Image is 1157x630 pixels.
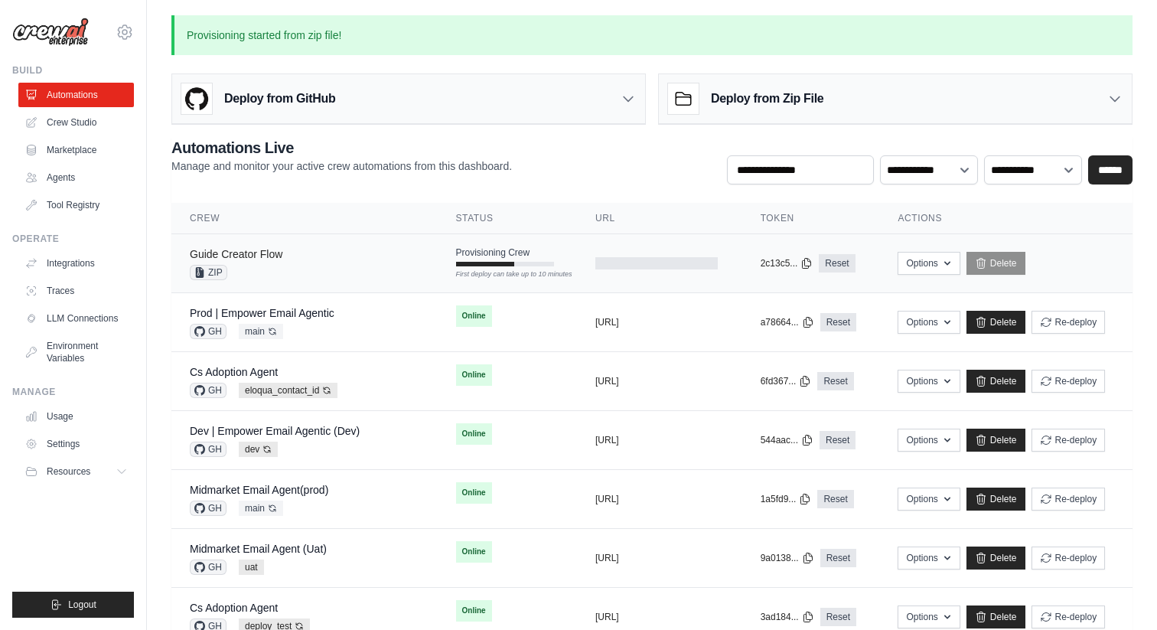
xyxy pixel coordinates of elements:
th: URL [577,203,742,234]
span: Logout [68,599,96,611]
a: Delete [966,252,1025,275]
span: Online [456,305,492,327]
span: Online [456,423,492,445]
button: 9a0138... [761,552,814,564]
span: Resources [47,465,90,478]
a: Dev | Empower Email Agentic (Dev) [190,425,360,437]
button: Options [898,252,960,275]
p: Provisioning started from zip file! [171,15,1133,55]
button: 544aac... [761,434,813,446]
a: Midmarket Email Agent (Uat) [190,543,327,555]
span: Online [456,364,492,386]
span: dev [239,442,278,457]
button: Options [898,547,960,570]
button: Re-deploy [1032,547,1106,570]
span: uat [239,560,264,575]
a: Prod | Empower Email Agentic [190,307,334,319]
div: First deploy can take up to 10 minutes [456,269,554,280]
button: 1a5fd9... [761,493,812,505]
button: 3ad184... [761,611,814,623]
span: GH [190,383,227,398]
button: Re-deploy [1032,311,1106,334]
div: Operate [12,233,134,245]
button: Resources [18,459,134,484]
img: Logo [12,18,89,47]
a: Tool Registry [18,193,134,217]
a: Delete [966,311,1025,334]
span: GH [190,324,227,339]
span: eloqua_contact_id [239,383,337,398]
a: Reset [820,313,856,331]
a: Delete [966,370,1025,393]
a: Delete [966,488,1025,511]
a: Agents [18,165,134,190]
span: GH [190,442,227,457]
button: Options [898,370,960,393]
a: Reset [820,549,856,567]
span: Provisioning Crew [456,246,530,259]
a: Reset [817,490,853,508]
h3: Deploy from GitHub [224,90,335,108]
a: Cs Adoption Agent [190,602,278,614]
a: Marketplace [18,138,134,162]
button: Options [898,488,960,511]
button: a78664... [761,316,814,328]
button: Re-deploy [1032,429,1106,452]
button: Options [898,606,960,628]
a: Reset [819,254,855,273]
a: Midmarket Email Agent(prod) [190,484,328,496]
th: Crew [171,203,438,234]
a: Traces [18,279,134,303]
a: Cs Adoption Agent [190,366,278,378]
h2: Automations Live [171,137,512,158]
div: Manage [12,386,134,398]
span: Online [456,600,492,622]
a: Delete [966,547,1025,570]
span: Online [456,482,492,504]
a: Delete [966,606,1025,628]
span: Online [456,541,492,563]
a: Delete [966,429,1025,452]
a: Reset [820,431,856,449]
a: Crew Studio [18,110,134,135]
button: Options [898,429,960,452]
button: Options [898,311,960,334]
span: main [239,324,283,339]
th: Token [742,203,880,234]
h3: Deploy from Zip File [711,90,823,108]
th: Status [438,203,577,234]
button: Re-deploy [1032,370,1106,393]
th: Actions [879,203,1133,234]
button: Re-deploy [1032,606,1106,628]
a: LLM Connections [18,306,134,331]
span: ZIP [190,265,227,280]
img: GitHub Logo [181,83,212,114]
span: GH [190,560,227,575]
button: 6fd367... [761,375,812,387]
button: 2c13c5... [761,257,813,269]
a: Settings [18,432,134,456]
button: Logout [12,592,134,618]
a: Usage [18,404,134,429]
div: Build [12,64,134,77]
span: main [239,501,283,516]
span: GH [190,501,227,516]
a: Reset [817,372,853,390]
button: Re-deploy [1032,488,1106,511]
a: Environment Variables [18,334,134,370]
a: Automations [18,83,134,107]
a: Guide Creator Flow [190,248,282,260]
p: Manage and monitor your active crew automations from this dashboard. [171,158,512,174]
a: Reset [820,608,856,626]
a: Integrations [18,251,134,276]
